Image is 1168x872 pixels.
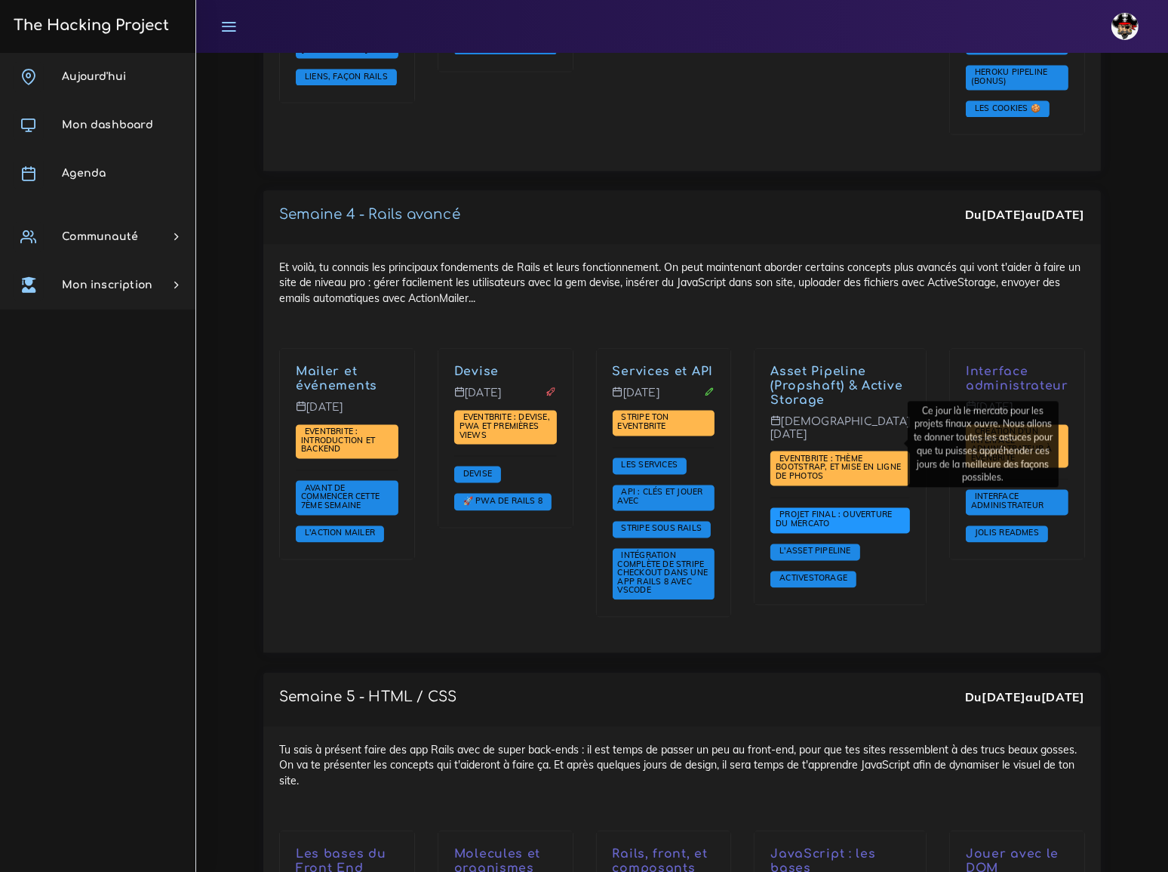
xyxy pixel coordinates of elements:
span: Stripe ton Eventbrite [618,411,670,431]
span: Intégration complète de Stripe Checkout dans une app Rails 8 avec VSCode [618,550,708,595]
span: 🚀 PWA de Rails 8 [460,495,546,506]
span: Eventbrite : thème bootstrap, et mise en ligne de photos [776,453,901,481]
a: Eventbrite : Devise, PWA et premières views [460,412,550,440]
span: Agenda [62,168,106,179]
a: Services et API [613,365,714,378]
p: [DATE] [613,387,715,411]
p: [DEMOGRAPHIC_DATA][DATE] [770,415,910,452]
div: Du au [965,206,1085,223]
span: L'Action Mailer [301,527,379,538]
a: Projet final : ouverture du mercato [776,510,892,529]
span: Liens, façon Rails [301,71,392,82]
span: Aujourd'hui [62,71,126,82]
a: Eventbrite : thème bootstrap, et mise en ligne de photos [776,454,901,482]
div: Ce jour là le mercato pour les projets finaux ouvre. Nous allons te donner toutes les astuces pou... [908,401,1059,487]
p: Semaine 5 - HTML / CSS [279,689,456,705]
a: Eventbrite : introduction et backend [301,427,375,454]
p: [DATE] [296,401,398,425]
a: Stripe ton Eventbrite [618,412,670,432]
p: Interface administrateur [966,365,1068,393]
strong: [DATE] [982,689,1025,704]
a: API : clés et jouer avec [618,487,703,507]
span: ActiveStorage [776,572,851,583]
a: Stripe sous Rails [618,523,706,534]
span: L'Asset Pipeline [776,545,854,556]
div: Et voilà, tu connais les principaux fondements de Rails et leurs fonctionnement. On peut maintena... [263,244,1101,652]
span: Heroku Pipeline (Bonus) [971,66,1047,86]
div: Du au [965,689,1085,706]
a: Devise [454,365,499,378]
img: avatar [1111,13,1139,40]
a: Liens, façon Rails [301,72,392,82]
span: API : clés et jouer avec [618,486,703,506]
a: Avant de commencer cette 7ème semaine [301,482,380,510]
span: Mon dashboard [62,119,153,131]
strong: [DATE] [1041,689,1085,704]
span: Stripe sous Rails [618,522,706,533]
span: En route [PERSON_NAME] ! [301,35,377,54]
span: Interface administrateur [971,491,1047,510]
a: Semaine 4 - Rails avancé [279,207,460,222]
span: Jolis READMEs [971,527,1043,538]
span: Mon inscription [62,279,152,291]
span: Eventbrite : Devise, PWA et premières views [460,411,550,439]
span: Les services [618,459,682,470]
span: Les cookies 🍪 [971,103,1044,113]
strong: [DATE] [1041,207,1085,222]
span: Devise [460,468,496,479]
a: ActiveStorage [776,573,851,584]
h3: The Hacking Project [9,17,169,34]
a: Heroku Pipeline (Bonus) [971,67,1047,87]
span: Communauté [62,231,138,242]
a: L'Action Mailer [301,528,379,538]
a: Les services [618,460,682,470]
a: Intégration complète de Stripe Checkout dans une app Rails 8 avec VSCode [618,550,708,596]
strong: [DATE] [982,207,1025,222]
a: Les cookies 🍪 [971,103,1044,114]
a: L'Asset Pipeline [776,546,854,556]
span: Projet final : ouverture du mercato [776,509,892,528]
a: Mailer et événements [296,365,377,393]
p: [DATE] [454,387,557,411]
a: Asset Pipeline (Propshaft) & Active Storage [770,365,902,407]
a: Devise [460,469,496,479]
a: 🚀 PWA de Rails 8 [460,496,546,507]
